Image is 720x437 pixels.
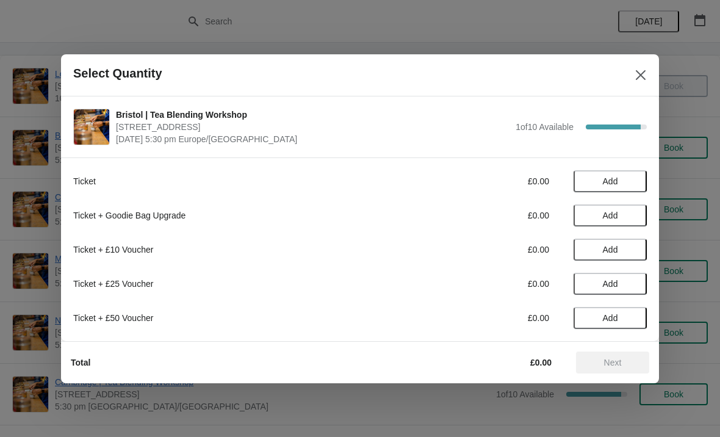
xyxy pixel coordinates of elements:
[436,209,549,222] div: £0.00
[436,312,549,324] div: £0.00
[73,278,412,290] div: Ticket + £25 Voucher
[71,358,90,367] strong: Total
[116,109,509,121] span: Bristol | Tea Blending Workshop
[73,67,162,81] h2: Select Quantity
[603,245,618,255] span: Add
[436,175,549,187] div: £0.00
[574,273,647,295] button: Add
[603,313,618,323] span: Add
[74,109,109,145] img: Bristol | Tea Blending Workshop | 73 Park Street, Bristol, BS1 5PB | August 24 | 5:30 pm Europe/L...
[116,121,509,133] span: [STREET_ADDRESS]
[73,244,412,256] div: Ticket + £10 Voucher
[73,312,412,324] div: Ticket + £50 Voucher
[603,279,618,289] span: Add
[574,307,647,329] button: Add
[603,176,618,186] span: Add
[530,358,552,367] strong: £0.00
[574,170,647,192] button: Add
[436,244,549,256] div: £0.00
[436,278,549,290] div: £0.00
[603,211,618,220] span: Add
[516,122,574,132] span: 1 of 10 Available
[73,175,412,187] div: Ticket
[73,209,412,222] div: Ticket + Goodie Bag Upgrade
[574,204,647,226] button: Add
[630,64,652,86] button: Close
[574,239,647,261] button: Add
[116,133,509,145] span: [DATE] 5:30 pm Europe/[GEOGRAPHIC_DATA]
